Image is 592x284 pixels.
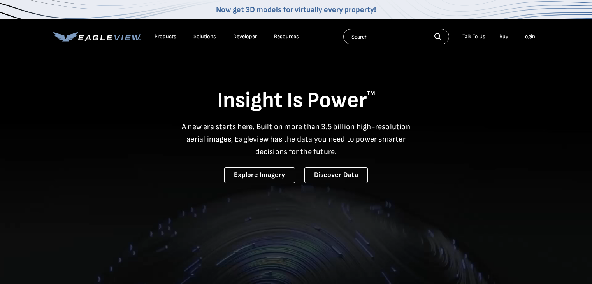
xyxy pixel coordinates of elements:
div: Resources [274,33,299,40]
div: Solutions [193,33,216,40]
a: Now get 3D models for virtually every property! [216,5,376,14]
a: Buy [499,33,508,40]
sup: TM [367,90,375,97]
div: Login [522,33,535,40]
a: Developer [233,33,257,40]
a: Discover Data [304,167,368,183]
a: Explore Imagery [224,167,295,183]
input: Search [343,29,449,44]
div: Products [155,33,176,40]
div: Talk To Us [462,33,485,40]
h1: Insight Is Power [53,87,539,114]
p: A new era starts here. Built on more than 3.5 billion high-resolution aerial images, Eagleview ha... [177,121,415,158]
